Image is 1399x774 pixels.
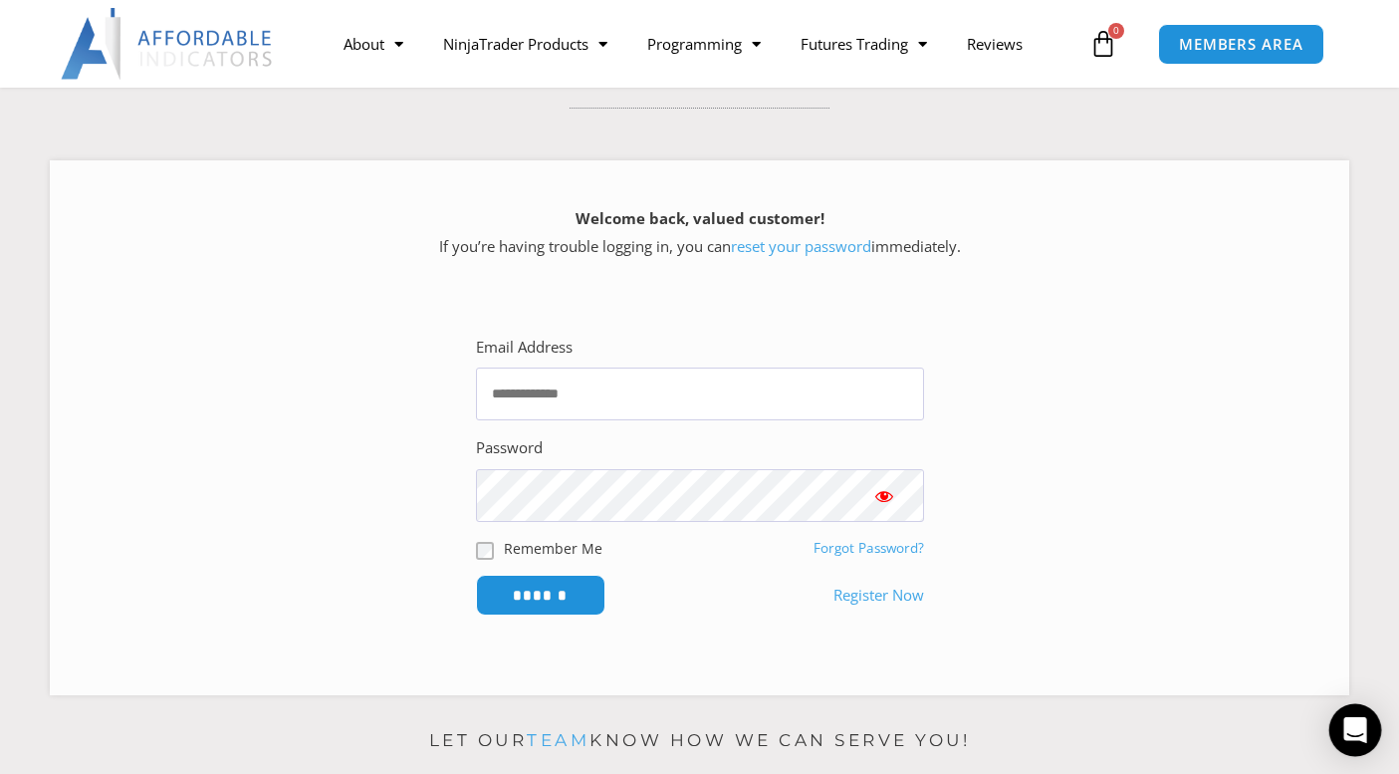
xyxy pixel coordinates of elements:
a: About [324,21,423,67]
a: Programming [627,21,781,67]
a: NinjaTrader Products [423,21,627,67]
label: Password [476,434,543,462]
a: Futures Trading [781,21,947,67]
nav: Menu [324,21,1084,67]
p: Let our know how we can serve you! [3,725,1397,757]
a: reset your password [731,236,871,256]
a: Reviews [947,21,1043,67]
img: LogoAI | Affordable Indicators – NinjaTrader [61,8,275,80]
strong: Welcome back, valued customer! [576,208,824,228]
a: Register Now [833,582,924,610]
button: Show password [844,469,924,522]
a: team [527,730,589,750]
a: 0 [1059,15,1147,73]
span: MEMBERS AREA [1179,37,1303,52]
div: Open Intercom Messenger [1329,704,1382,757]
span: 0 [1108,23,1124,39]
label: Email Address [476,334,573,362]
a: MEMBERS AREA [1158,24,1324,65]
p: If you’re having trouble logging in, you can immediately. [85,205,1314,261]
a: Forgot Password? [814,539,924,557]
label: Remember Me [504,538,602,559]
